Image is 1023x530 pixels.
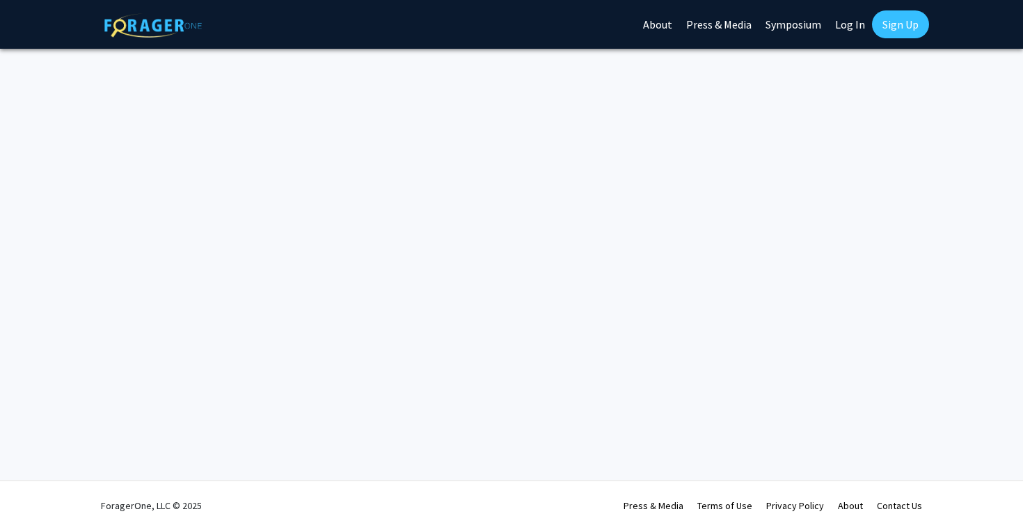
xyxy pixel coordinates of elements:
img: ForagerOne Logo [104,13,202,38]
a: Privacy Policy [766,499,824,512]
a: Sign Up [872,10,929,38]
a: Contact Us [877,499,922,512]
a: Terms of Use [697,499,752,512]
a: Press & Media [624,499,683,512]
a: About [838,499,863,512]
div: ForagerOne, LLC © 2025 [101,481,202,530]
